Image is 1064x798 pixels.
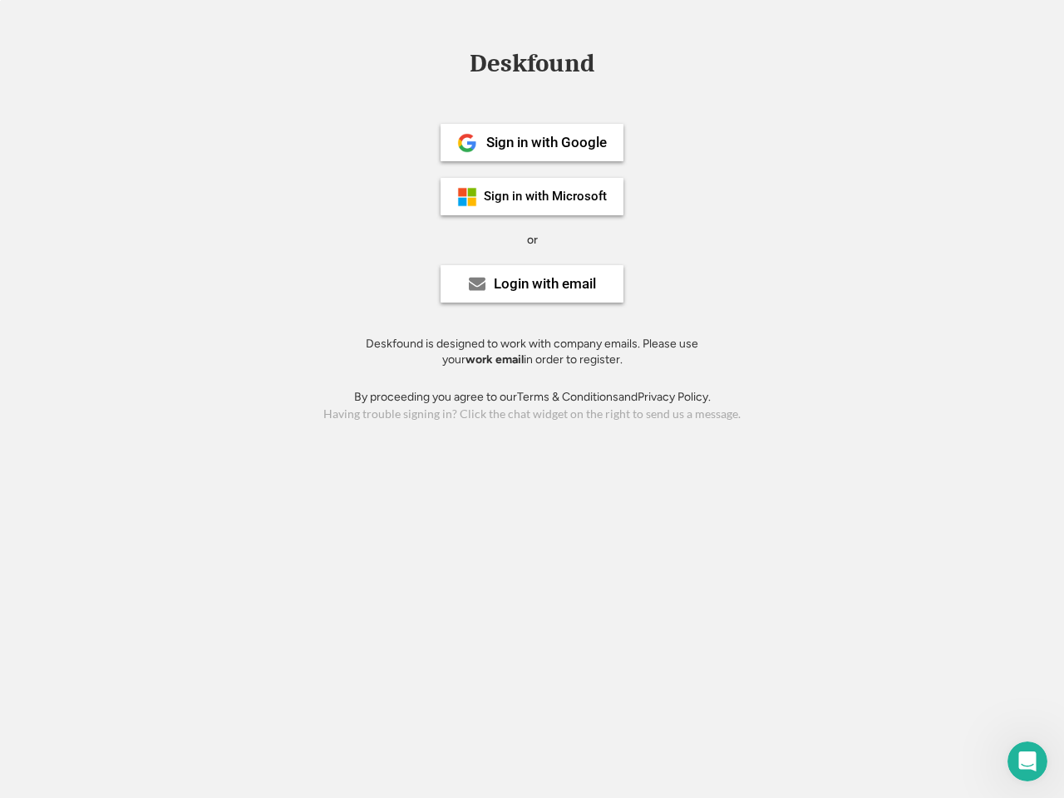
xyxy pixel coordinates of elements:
div: Sign in with Google [486,135,607,150]
a: Privacy Policy. [638,390,711,404]
div: Deskfound [461,51,603,76]
div: By proceeding you agree to our and [354,389,711,406]
img: ms-symbollockup_mssymbol_19.png [457,187,477,207]
a: Terms & Conditions [517,390,618,404]
strong: work email [465,352,524,367]
div: Login with email [494,277,596,291]
img: 1024px-Google__G__Logo.svg.png [457,133,477,153]
div: Deskfound is designed to work with company emails. Please use your in order to register. [345,336,719,368]
div: Sign in with Microsoft [484,190,607,203]
div: or [527,232,538,249]
iframe: Intercom live chat [1007,741,1047,781]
